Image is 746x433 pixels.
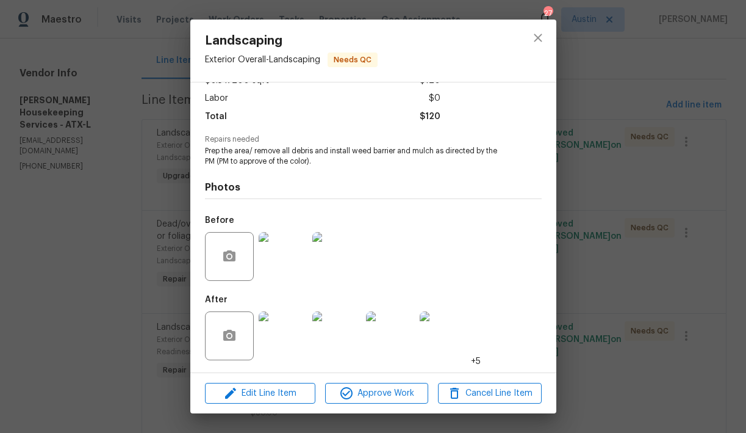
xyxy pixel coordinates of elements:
span: $0 [429,90,440,107]
span: Landscaping [205,34,378,48]
button: close [523,23,553,53]
button: Cancel Line Item [438,383,541,404]
div: 27 [543,7,552,20]
span: Cancel Line Item [442,386,537,401]
span: Exterior Overall - Landscaping [205,56,320,64]
span: Edit Line Item [209,386,312,401]
span: Needs QC [329,54,376,66]
h5: After [205,296,228,304]
span: Labor [205,90,228,107]
span: Total [205,108,227,126]
span: Prep the area/ remove all debris and install weed barrier and mulch as directed by the PM (PM to ... [205,146,508,167]
button: Edit Line Item [205,383,315,404]
span: Repairs needed [205,136,542,144]
button: Approve Work [325,383,428,404]
span: $120 [420,108,440,126]
span: +5 [471,355,481,368]
span: Approve Work [329,386,425,401]
h5: Before [205,216,234,225]
h4: Photos [205,181,542,194]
